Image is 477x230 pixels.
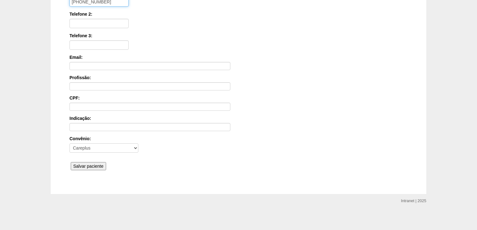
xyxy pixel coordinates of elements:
label: Indicação: [69,115,408,121]
label: Convênio: [69,135,408,142]
div: Intranet | 2025 [401,198,426,204]
label: CPF: [69,95,408,101]
label: Telefone 2: [69,11,408,17]
input: Salvar paciente [71,162,106,170]
label: Email: [69,54,408,60]
label: Telefone 3: [69,33,408,39]
label: Profissão: [69,74,408,81]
